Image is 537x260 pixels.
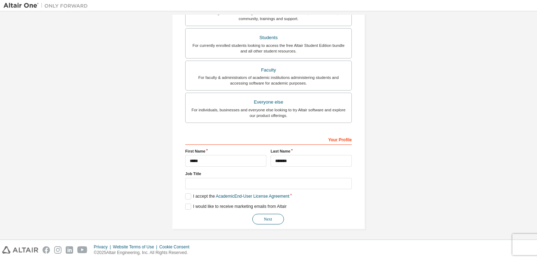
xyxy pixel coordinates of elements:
img: Altair One [4,2,91,9]
img: linkedin.svg [66,246,73,254]
div: Website Terms of Use [113,244,159,250]
div: For individuals, businesses and everyone else looking to try Altair software and explore our prod... [190,107,347,118]
div: Everyone else [190,97,347,107]
p: © 2025 Altair Engineering, Inc. All Rights Reserved. [94,250,194,256]
label: I would like to receive marketing emails from Altair [185,204,286,210]
div: For currently enrolled students looking to access the free Altair Student Edition bundle and all ... [190,43,347,54]
img: facebook.svg [43,246,50,254]
div: Your Profile [185,134,352,145]
img: instagram.svg [54,246,62,254]
img: altair_logo.svg [2,246,38,254]
label: Last Name [271,148,352,154]
div: For existing customers looking to access software downloads, HPC resources, community, trainings ... [190,10,347,21]
label: First Name [185,148,266,154]
img: youtube.svg [77,246,88,254]
a: Academic End-User License Agreement [216,194,289,199]
label: Job Title [185,171,352,177]
button: Next [252,214,284,224]
div: Cookie Consent [159,244,193,250]
div: Students [190,33,347,43]
div: Faculty [190,65,347,75]
label: I accept the [185,193,289,199]
div: For faculty & administrators of academic institutions administering students and accessing softwa... [190,75,347,86]
div: Privacy [94,244,113,250]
